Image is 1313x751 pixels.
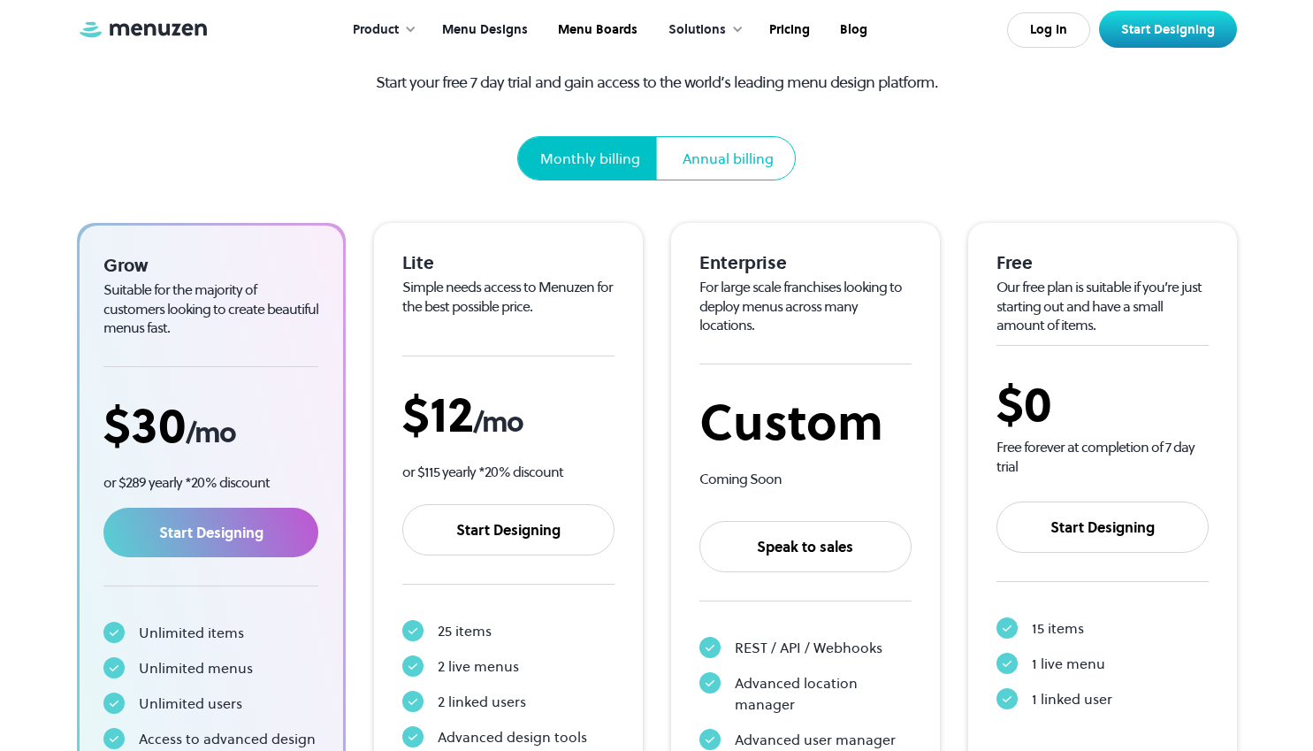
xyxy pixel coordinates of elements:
[103,280,319,338] div: Suitable for the majority of customers looking to create beautiful menus fast.
[540,148,640,169] div: Monthly billing
[996,438,1209,476] div: Free forever at completion of 7 day trial
[699,278,912,335] div: For large scale franchises looking to deploy menus across many locations.
[139,693,242,714] div: Unlimited users
[699,521,912,572] a: Speak to sales
[699,470,912,489] div: Coming Soon
[752,3,823,57] a: Pricing
[186,413,235,452] span: /mo
[438,726,587,747] div: Advanced design tools
[139,657,253,678] div: Unlimited menus
[1007,12,1090,48] a: Log In
[402,385,615,444] div: $
[139,622,244,643] div: Unlimited items
[402,462,615,482] p: or $115 yearly *20% discount
[402,504,615,556] a: Start Designing
[131,391,186,459] span: 30
[103,395,319,455] div: $
[735,672,912,715] div: Advanced location manager
[335,3,425,57] div: Product
[996,374,1209,433] div: $0
[103,254,319,277] div: Grow
[1032,653,1105,674] div: 1 live menu
[1099,11,1237,48] a: Start Designing
[438,620,492,641] div: 25 items
[699,251,912,274] div: Enterprise
[996,278,1209,335] div: Our free plan is suitable if you’re just starting out and have a small amount of items.
[425,3,541,57] a: Menu Designs
[996,251,1209,274] div: Free
[438,655,519,677] div: 2 live menus
[735,729,896,750] div: Advanced user manager
[683,148,774,169] div: Annual billing
[1032,688,1112,709] div: 1 linked user
[735,637,882,658] div: REST / API / Webhooks
[541,3,651,57] a: Menu Boards
[353,20,399,40] div: Product
[651,3,752,57] div: Solutions
[344,70,969,94] p: Start your free 7 day trial and gain access to the world’s leading menu design platform.
[473,402,523,441] span: /mo
[430,380,473,448] span: 12
[823,3,881,57] a: Blog
[402,278,615,316] div: Simple needs access to Menuzen for the best possible price.
[1032,617,1084,639] div: 15 items
[996,502,1209,553] a: Start Designing
[668,20,726,40] div: Solutions
[438,691,526,712] div: 2 linked users
[103,508,319,557] a: Start Designing
[699,393,912,452] div: Custom
[103,472,319,493] p: or $289 yearly *20% discount
[402,251,615,274] div: Lite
